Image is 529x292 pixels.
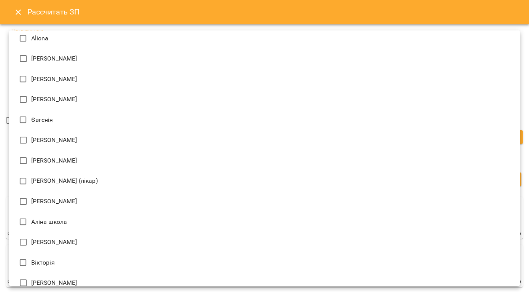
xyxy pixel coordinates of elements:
span: Аліна школа [31,217,67,227]
span: Вікторія [31,258,55,267]
span: [PERSON_NAME] [31,156,77,165]
span: [PERSON_NAME] [31,54,77,63]
span: [PERSON_NAME] [31,95,77,104]
span: [PERSON_NAME] [31,197,77,206]
span: [PERSON_NAME] (лікар) [31,176,98,185]
span: [PERSON_NAME] [31,238,77,247]
span: [PERSON_NAME] [31,75,77,84]
span: [PERSON_NAME] [31,136,77,145]
span: [PERSON_NAME] [31,278,77,287]
span: Aliona [31,34,49,43]
span: Євгенія [31,115,53,124]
